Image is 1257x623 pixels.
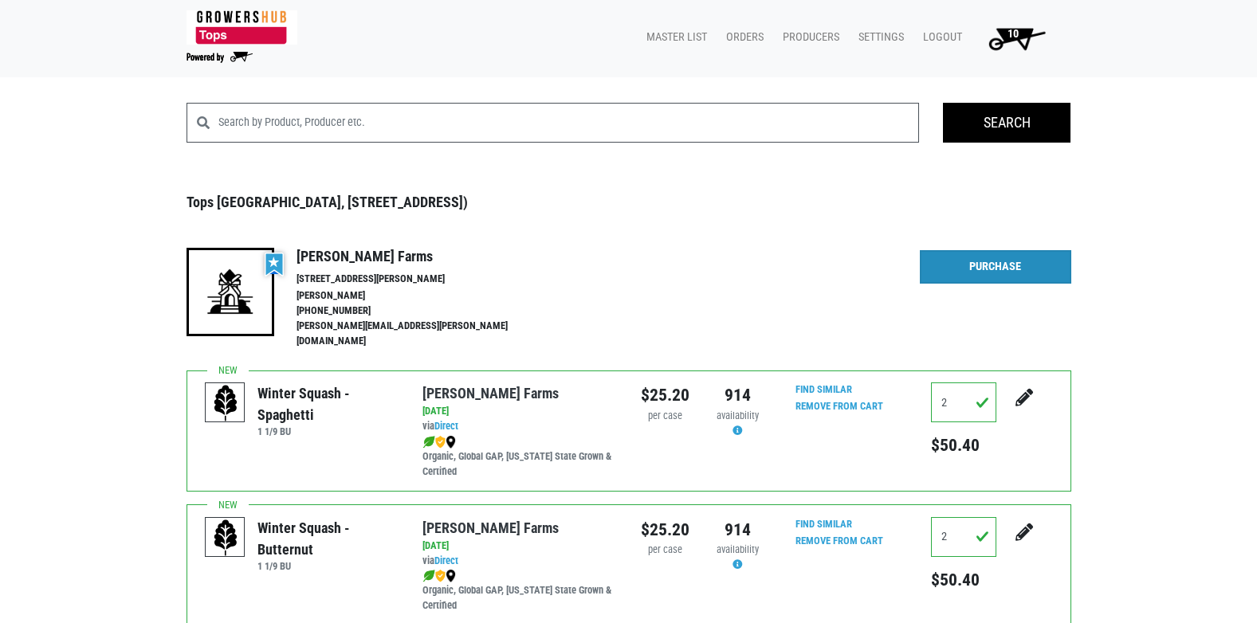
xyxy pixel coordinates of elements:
[1008,27,1019,41] span: 10
[713,382,762,408] div: 914
[187,194,1071,211] h3: Tops [GEOGRAPHIC_DATA], [STREET_ADDRESS])
[187,10,297,45] img: 279edf242af8f9d49a69d9d2afa010fb.png
[422,570,435,582] img: leaf-e5c59151409436ccce96b2ca1b28e03c.png
[422,404,616,419] div: [DATE]
[770,22,846,53] a: Producers
[422,385,559,402] a: [PERSON_NAME] Farms
[634,22,713,53] a: Master List
[641,517,689,543] div: $25.20
[257,517,399,560] div: Winter Squash - Butternut
[931,570,996,590] h5: $50.40
[920,250,1071,284] a: Purchase
[297,288,542,304] li: [PERSON_NAME]
[786,532,893,551] input: Remove From Cart
[257,560,399,572] h6: 1 1/9 BU
[846,22,910,53] a: Settings
[422,436,435,449] img: leaf-e5c59151409436ccce96b2ca1b28e03c.png
[187,248,274,335] img: 19-7441ae2ccb79c876ff41c34f3bd0da69.png
[943,103,1070,143] input: Search
[206,383,246,423] img: placeholder-variety-43d6402dacf2d531de610a020419775a.svg
[422,568,616,613] div: Organic, Global GAP, [US_STATE] State Grown & Certified
[297,272,542,287] li: [STREET_ADDRESS][PERSON_NAME]
[446,570,456,582] img: map_marker-0e94453035b3232a4d21701695807de9.png
[795,383,852,395] a: Find Similar
[717,543,759,555] span: availability
[434,420,458,432] a: Direct
[297,248,542,265] h4: [PERSON_NAME] Farms
[422,434,616,480] div: Organic, Global GAP, [US_STATE] State Grown & Certified
[434,554,458,566] a: Direct
[257,425,399,437] h6: 1 1/9 BU
[206,518,246,558] img: placeholder-variety-43d6402dacf2d531de610a020419775a.svg
[435,436,446,449] img: safety-e55c860ca8c00a9c171001a62a92dabd.png
[297,304,542,319] li: [PHONE_NUMBER]
[931,435,996,456] h5: $50.40
[446,436,456,449] img: map_marker-0e94453035b3232a4d21701695807de9.png
[910,22,968,53] a: Logout
[968,22,1059,54] a: 10
[257,382,399,425] div: Winter Squash - Spaghetti
[641,409,689,424] div: per case
[717,409,759,421] span: availability
[713,517,762,543] div: 914
[795,518,852,530] a: Find Similar
[422,519,559,536] a: [PERSON_NAME] Farms
[435,570,446,582] img: safety-e55c860ca8c00a9c171001a62a92dabd.png
[981,22,1052,54] img: Cart
[422,554,616,569] div: via
[713,22,770,53] a: Orders
[786,398,893,416] input: Remove From Cart
[931,382,996,422] input: Qty
[641,543,689,558] div: per case
[422,539,616,554] div: [DATE]
[297,319,542,349] li: [PERSON_NAME][EMAIL_ADDRESS][PERSON_NAME][DOMAIN_NAME]
[422,419,616,434] div: via
[218,103,920,143] input: Search by Product, Producer etc.
[931,517,996,557] input: Qty
[187,52,253,63] img: Powered by Big Wheelbarrow
[641,382,689,408] div: $25.20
